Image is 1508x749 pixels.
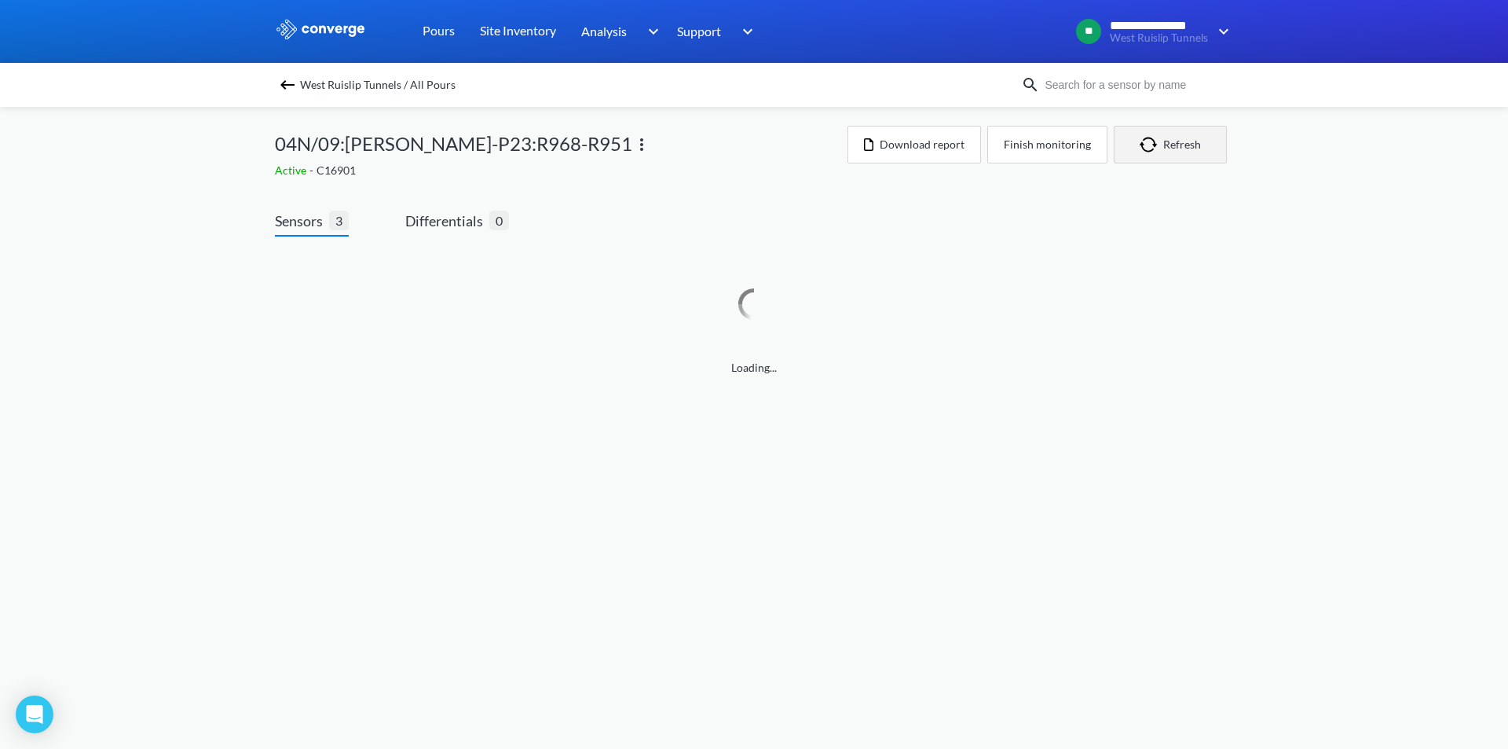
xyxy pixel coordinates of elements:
[987,126,1107,163] button: Finish monitoring
[1040,76,1230,94] input: Search for a sensor by name
[329,211,349,230] span: 3
[278,75,297,94] img: backspace.svg
[581,21,627,41] span: Analysis
[864,138,873,151] img: icon-file.svg
[1140,137,1163,152] img: icon-refresh.svg
[632,135,651,154] img: more.svg
[1021,75,1040,94] img: icon-search.svg
[677,21,721,41] span: Support
[1110,32,1208,44] span: West Ruislip Tunnels
[1208,22,1233,41] img: downArrow.svg
[275,210,329,232] span: Sensors
[638,22,663,41] img: downArrow.svg
[16,696,53,733] div: Open Intercom Messenger
[275,19,366,39] img: logo_ewhite.svg
[405,210,489,232] span: Differentials
[275,163,309,177] span: Active
[309,163,317,177] span: -
[847,126,981,163] button: Download report
[489,211,509,230] span: 0
[275,359,1233,376] span: Loading...
[275,129,632,159] span: 04N/09:[PERSON_NAME]-P23:R968-R951
[1114,126,1227,163] button: Refresh
[300,74,456,96] span: West Ruislip Tunnels / All Pours
[275,162,847,179] div: C16901
[732,22,757,41] img: downArrow.svg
